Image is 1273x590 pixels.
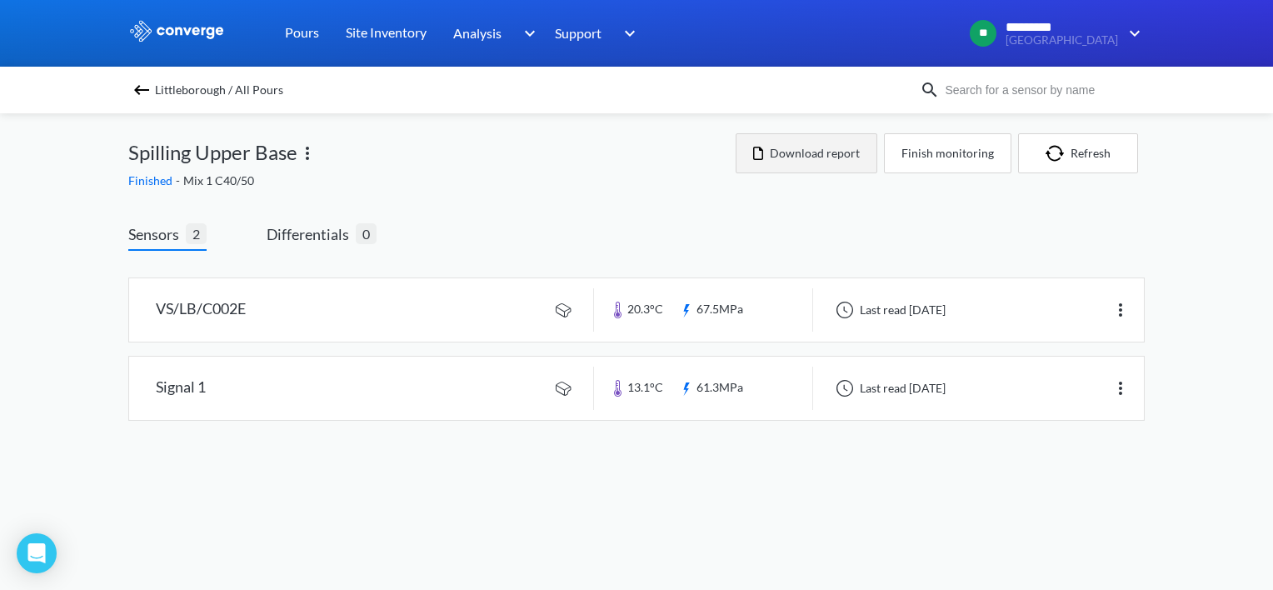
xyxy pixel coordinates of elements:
span: 2 [186,223,207,244]
img: downArrow.svg [513,23,540,43]
button: Download report [736,133,877,173]
span: Sensors [128,222,186,246]
span: [GEOGRAPHIC_DATA] [1006,34,1118,47]
button: Refresh [1018,133,1138,173]
span: Finished [128,173,176,187]
img: logo_ewhite.svg [128,20,225,42]
img: downArrow.svg [613,23,640,43]
span: 0 [356,223,377,244]
span: Support [555,22,602,43]
img: icon-refresh.svg [1046,145,1071,162]
span: Spilling Upper Base [128,137,297,168]
span: Differentials [267,222,356,246]
img: more.svg [1111,378,1131,398]
span: Littleborough / All Pours [155,78,283,102]
input: Search for a sensor by name [940,81,1141,99]
span: - [176,173,183,187]
button: Finish monitoring [884,133,1011,173]
img: downArrow.svg [1118,23,1145,43]
img: backspace.svg [132,80,152,100]
img: icon-search.svg [920,80,940,100]
img: more.svg [297,143,317,163]
img: more.svg [1111,300,1131,320]
div: Mix 1 C40/50 [128,172,736,190]
div: Open Intercom Messenger [17,533,57,573]
img: icon-file.svg [753,147,763,160]
span: Analysis [453,22,502,43]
